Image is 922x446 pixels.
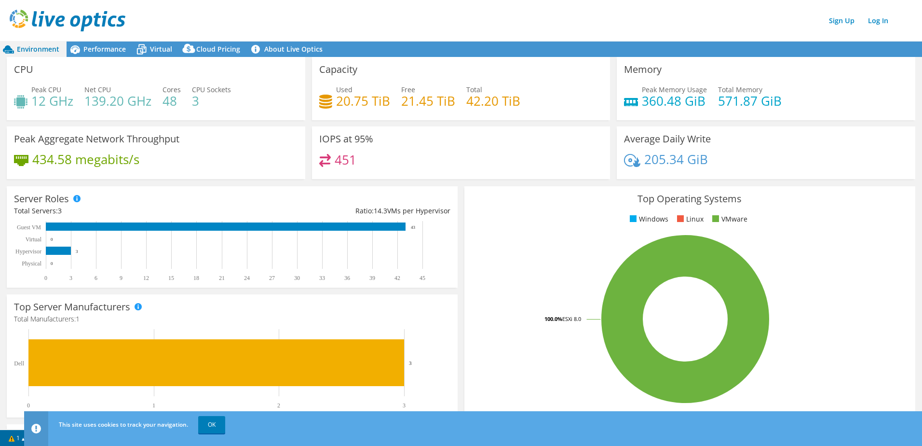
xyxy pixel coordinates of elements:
[624,64,662,75] h3: Memory
[319,134,373,144] h3: IOPS at 95%
[15,248,41,255] text: Hypervisor
[26,236,42,243] text: Virtual
[247,42,330,57] a: About Live Optics
[718,85,762,94] span: Total Memory
[420,275,425,281] text: 45
[409,360,412,366] text: 3
[192,96,231,106] h4: 3
[401,96,455,106] h4: 21.45 TiB
[14,134,179,144] h3: Peak Aggregate Network Throughput
[675,214,704,224] li: Linux
[196,44,240,54] span: Cloud Pricing
[27,402,30,409] text: 0
[411,225,416,230] text: 43
[22,260,41,267] text: Physical
[466,85,482,94] span: Total
[232,206,450,216] div: Ratio: VMs per Hypervisor
[718,96,782,106] h4: 571.87 GiB
[294,275,300,281] text: 30
[31,96,73,106] h4: 12 GHz
[32,154,139,165] h4: 434.58 megabits/s
[76,249,78,254] text: 3
[335,154,356,165] h4: 451
[14,314,450,324] h4: Total Manufacturers:
[269,275,275,281] text: 27
[277,402,280,409] text: 2
[14,302,130,312] h3: Top Server Manufacturers
[31,85,61,94] span: Peak CPU
[14,64,33,75] h3: CPU
[163,85,181,94] span: Cores
[69,275,72,281] text: 3
[192,85,231,94] span: CPU Sockets
[336,96,390,106] h4: 20.75 TiB
[369,275,375,281] text: 39
[562,315,581,322] tspan: ESXi 8.0
[642,85,707,94] span: Peak Memory Usage
[244,275,250,281] text: 24
[58,206,62,215] span: 3
[143,275,149,281] text: 12
[120,275,122,281] text: 9
[84,85,111,94] span: Net CPU
[152,402,155,409] text: 1
[2,432,32,444] a: 1
[863,14,893,28] a: Log In
[17,44,59,54] span: Environment
[150,44,172,54] span: Virtual
[51,237,53,242] text: 0
[624,134,711,144] h3: Average Daily Write
[95,275,97,281] text: 6
[14,360,24,367] text: Dell
[344,275,350,281] text: 36
[710,214,747,224] li: VMware
[403,402,406,409] text: 3
[168,275,174,281] text: 15
[401,85,415,94] span: Free
[642,96,707,106] h4: 360.48 GiB
[76,314,80,323] span: 1
[824,14,859,28] a: Sign Up
[14,206,232,216] div: Total Servers:
[627,214,668,224] li: Windows
[51,261,53,266] text: 0
[84,96,151,106] h4: 139.20 GHz
[336,85,353,94] span: Used
[319,64,357,75] h3: Capacity
[374,206,387,215] span: 14.3
[219,275,225,281] text: 21
[466,96,520,106] h4: 42.20 TiB
[193,275,199,281] text: 18
[17,224,41,231] text: Guest VM
[59,420,188,429] span: This site uses cookies to track your navigation.
[394,275,400,281] text: 42
[319,275,325,281] text: 33
[198,416,225,433] a: OK
[163,96,181,106] h4: 48
[83,44,126,54] span: Performance
[472,194,908,204] h3: Top Operating Systems
[544,315,562,322] tspan: 100.0%
[10,10,125,31] img: live_optics_svg.svg
[644,154,708,165] h4: 205.34 GiB
[44,275,47,281] text: 0
[14,194,69,204] h3: Server Roles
